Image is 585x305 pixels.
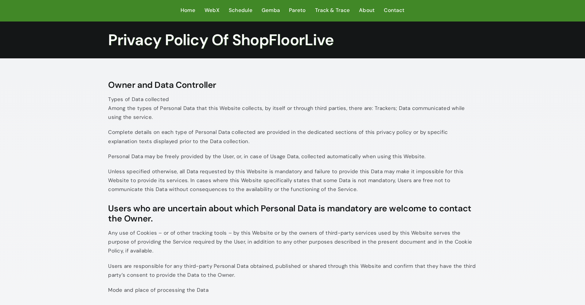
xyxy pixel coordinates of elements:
[384,6,404,15] a: Contact
[181,6,195,15] a: Home
[289,6,306,15] a: Pareto
[108,262,477,280] p: Users are responsible for any third-party Personal Data obtained, published or shared through thi...
[108,31,477,49] h1: Privacy Policy of ShopFloorLive
[108,152,477,161] p: Personal Data may be freely provided by the User, or, in case of Usage Data, collected automatica...
[108,80,477,90] h3: Owner and Data Controller
[108,286,477,295] p: Mode and place of processing the Data
[108,128,477,146] p: Complete details on each type of Personal Data collected are provided in the dedicated sections o...
[108,167,477,194] p: Unless specified otherwise, all Data requested by this Website is mandatory and failure to provid...
[229,6,252,15] a: Schedule
[359,6,375,15] a: About
[108,229,477,256] p: Any use of Cookies – or of other tracking tools – by this Website or by the owners of third-party...
[108,203,477,224] h3: Users who are uncertain about which Personal Data is mandatory are welcome to contact the Owner.
[205,6,220,15] a: WebX
[262,6,280,15] a: Gemba
[315,6,350,15] a: Track & Trace
[108,95,477,122] p: Types of Data collected Among the types of Personal Data that this Website collects, by itself or...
